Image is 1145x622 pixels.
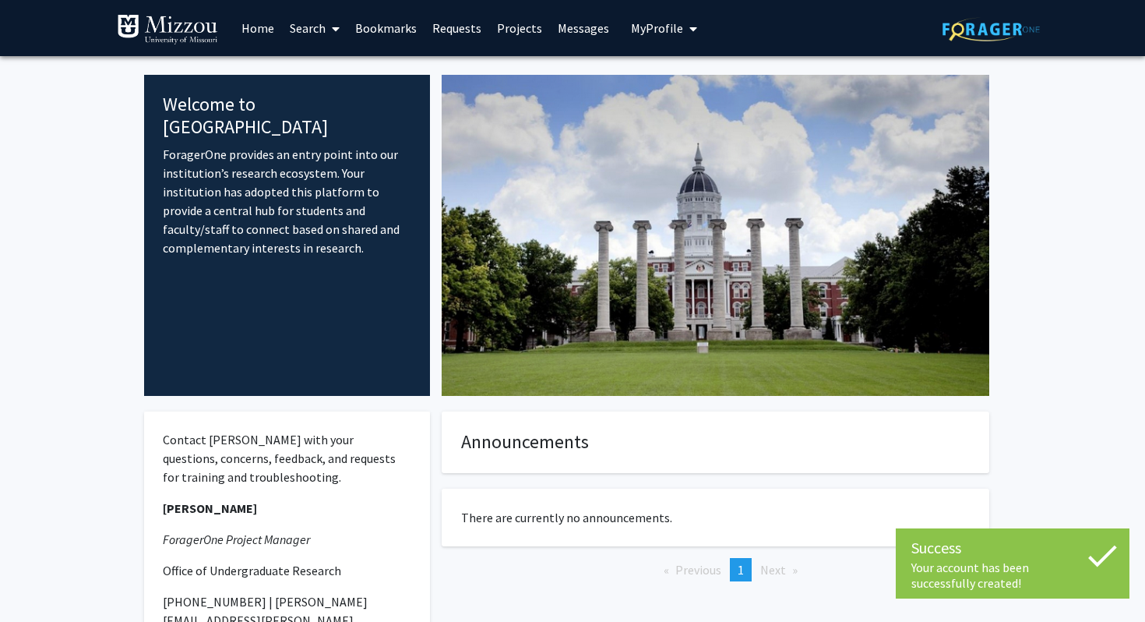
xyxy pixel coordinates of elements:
[117,14,218,45] img: University of Missouri Logo
[942,17,1040,41] img: ForagerOne Logo
[461,431,970,454] h4: Announcements
[442,558,989,581] ul: Pagination
[163,145,411,257] p: ForagerOne provides an entry point into our institution’s research ecosystem. Your institution ha...
[489,1,550,55] a: Projects
[442,75,989,396] img: Cover Image
[163,94,411,139] h4: Welcome to [GEOGRAPHIC_DATA]
[760,562,786,578] span: Next
[550,1,617,55] a: Messages
[163,532,310,547] em: ForagerOne Project Manager
[631,20,683,36] span: My Profile
[461,508,970,527] p: There are currently no announcements.
[163,500,257,516] strong: [PERSON_NAME]
[911,536,1114,560] div: Success
[12,552,66,610] iframe: Chat
[234,1,282,55] a: Home
[911,560,1114,591] div: Your account has been successfully created!
[738,562,744,578] span: 1
[163,561,411,580] p: Office of Undergraduate Research
[282,1,347,55] a: Search
[675,562,721,578] span: Previous
[163,430,411,486] p: Contact [PERSON_NAME] with your questions, concerns, feedback, and requests for training and trou...
[347,1,425,55] a: Bookmarks
[425,1,489,55] a: Requests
